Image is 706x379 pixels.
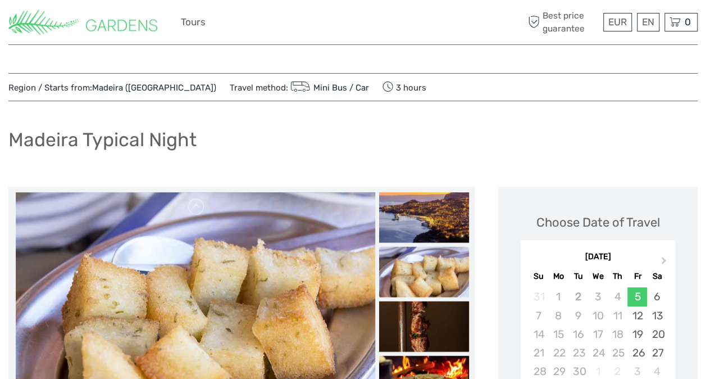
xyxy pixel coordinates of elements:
[549,269,568,284] div: Mo
[568,269,588,284] div: Tu
[379,192,469,243] img: 298ac857d4954430bc02f52265465880_slider_thumbnail.jpg
[608,325,627,344] div: Not available Thursday, September 18th, 2025
[8,82,216,94] span: Region / Starts from:
[647,306,667,325] div: Choose Saturday, September 13th, 2025
[8,10,157,34] img: 3284-3b4dc9b0-1ebf-45c4-852c-371adb9b6da5_logo_small.png
[588,306,608,325] div: Not available Wednesday, September 10th, 2025
[536,214,660,231] div: Choose Date of Travel
[568,344,588,362] div: Not available Tuesday, September 23rd, 2025
[549,325,568,344] div: Not available Monday, September 15th, 2025
[568,325,588,344] div: Not available Tuesday, September 16th, 2025
[608,16,627,28] span: EUR
[588,269,608,284] div: We
[627,344,647,362] div: Choose Friday, September 26th, 2025
[683,16,693,28] span: 0
[230,79,369,95] span: Travel method:
[568,287,588,306] div: Not available Tuesday, September 2nd, 2025
[656,254,674,272] button: Next Month
[529,287,548,306] div: Not available Sunday, August 31st, 2025
[608,344,627,362] div: Not available Thursday, September 25th, 2025
[549,344,568,362] div: Not available Monday, September 22nd, 2025
[627,325,647,344] div: Choose Friday, September 19th, 2025
[8,128,197,151] h1: Madeira Typical Night
[647,344,667,362] div: Choose Saturday, September 27th, 2025
[627,287,647,306] div: Choose Friday, September 5th, 2025
[647,325,667,344] div: Choose Saturday, September 20th, 2025
[588,325,608,344] div: Not available Wednesday, September 17th, 2025
[288,83,369,93] a: Mini Bus / Car
[647,287,667,306] div: Choose Saturday, September 6th, 2025
[529,269,548,284] div: Su
[382,79,426,95] span: 3 hours
[588,344,608,362] div: Not available Wednesday, September 24th, 2025
[16,20,127,29] p: We're away right now. Please check back later!
[92,83,216,93] a: Madeira ([GEOGRAPHIC_DATA])
[637,13,659,31] div: EN
[568,306,588,325] div: Not available Tuesday, September 9th, 2025
[181,14,206,30] a: Tours
[521,251,675,263] div: [DATE]
[529,325,548,344] div: Not available Sunday, September 14th, 2025
[608,269,627,284] div: Th
[529,306,548,325] div: Not available Sunday, September 7th, 2025
[647,269,667,284] div: Sa
[529,344,548,362] div: Not available Sunday, September 21st, 2025
[627,306,647,325] div: Choose Friday, September 12th, 2025
[525,10,600,34] span: Best price guarantee
[588,287,608,306] div: Not available Wednesday, September 3rd, 2025
[129,17,143,31] button: Open LiveChat chat widget
[627,269,647,284] div: Fr
[608,306,627,325] div: Not available Thursday, September 11th, 2025
[549,287,568,306] div: Not available Monday, September 1st, 2025
[379,247,469,297] img: 5e51f35b50ef4618af2826b598b29e2a_slider_thumbnail.jpg
[608,287,627,306] div: Not available Thursday, September 4th, 2025
[379,301,469,352] img: 38daf527e7894a81a08e5a98848a4e59_slider_thumbnail.jpg
[549,306,568,325] div: Not available Monday, September 8th, 2025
